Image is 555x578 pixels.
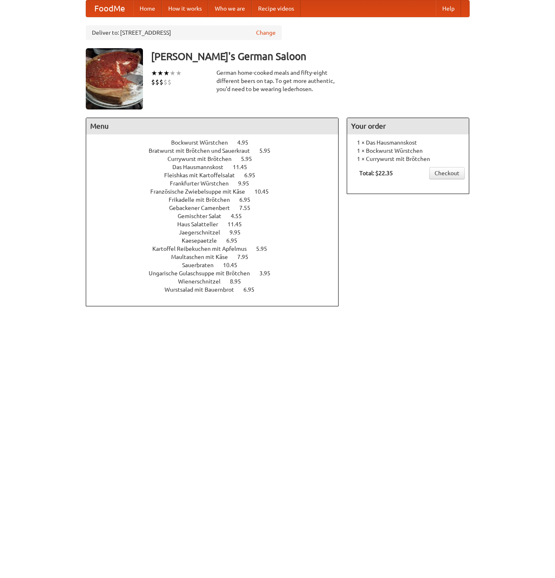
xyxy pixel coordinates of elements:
span: Frankfurter Würstchen [170,180,237,187]
span: 6.95 [244,172,263,179]
span: Gemischter Salat [178,213,230,219]
a: FoodMe [86,0,133,17]
li: ★ [163,69,169,78]
span: 4.95 [237,139,256,146]
li: ★ [151,69,157,78]
img: angular.jpg [86,48,143,109]
span: Kartoffel Reibekuchen mit Apfelmus [152,245,255,252]
a: Französische Zwiebelsuppe mit Käse 10.45 [150,188,284,195]
a: Bockwurst Würstchen 4.95 [171,139,263,146]
li: ★ [157,69,163,78]
li: 1 × Currywurst mit Brötchen [351,155,465,163]
a: Wienerschnitzel 8.95 [178,278,256,285]
span: Gebackener Camenbert [169,205,238,211]
span: Wurstsalad mit Bauernbrot [165,286,242,293]
span: Haus Salatteller [177,221,226,228]
a: Gebackener Camenbert 7.55 [169,205,265,211]
li: 1 × Das Hausmannskost [351,138,465,147]
span: Fleishkas mit Kartoffelsalat [164,172,243,179]
a: Jaegerschnitzel 9.95 [179,229,256,236]
span: 9.95 [238,180,257,187]
a: Checkout [429,167,465,179]
span: Das Hausmannskost [172,164,232,170]
li: $ [159,78,163,87]
span: 5.95 [256,245,275,252]
a: Currywurst mit Brötchen 5.95 [167,156,267,162]
span: 4.55 [231,213,250,219]
span: 5.95 [259,147,279,154]
li: ★ [176,69,182,78]
span: Currywurst mit Brötchen [167,156,240,162]
a: Recipe videos [252,0,301,17]
span: Kaesepaetzle [182,237,225,244]
a: Help [436,0,461,17]
li: $ [155,78,159,87]
span: 10.45 [254,188,277,195]
span: 10.45 [223,262,245,268]
li: ★ [169,69,176,78]
span: 8.95 [230,278,249,285]
a: How it works [162,0,208,17]
a: Who we are [208,0,252,17]
span: 6.95 [239,196,259,203]
span: 7.55 [239,205,259,211]
h3: [PERSON_NAME]'s German Saloon [151,48,470,65]
a: Das Hausmannskost 11.45 [172,164,262,170]
li: $ [167,78,172,87]
span: Sauerbraten [182,262,222,268]
a: Fleishkas mit Kartoffelsalat 6.95 [164,172,270,179]
span: Bratwurst mit Brötchen und Sauerkraut [149,147,258,154]
span: 3.95 [259,270,279,277]
span: Wienerschnitzel [178,278,229,285]
a: Frikadelle mit Brötchen 6.95 [169,196,265,203]
a: Home [133,0,162,17]
a: Bratwurst mit Brötchen und Sauerkraut 5.95 [149,147,285,154]
a: Kartoffel Reibekuchen mit Apfelmus 5.95 [152,245,282,252]
a: Sauerbraten 10.45 [182,262,252,268]
div: German home-cooked meals and fifty-eight different beers on tap. To get more authentic, you'd nee... [216,69,339,93]
b: Total: $22.35 [359,170,393,176]
span: Maultaschen mit Käse [171,254,236,260]
span: Französische Zwiebelsuppe mit Käse [150,188,253,195]
span: 7.95 [237,254,256,260]
h4: Your order [347,118,469,134]
div: Deliver to: [STREET_ADDRESS] [86,25,282,40]
a: Frankfurter Würstchen 9.95 [170,180,264,187]
span: 5.95 [241,156,260,162]
li: $ [163,78,167,87]
a: Maultaschen mit Käse 7.95 [171,254,263,260]
span: 6.95 [226,237,245,244]
span: 11.45 [227,221,250,228]
span: Jaegerschnitzel [179,229,228,236]
a: Haus Salatteller 11.45 [177,221,257,228]
span: Bockwurst Würstchen [171,139,236,146]
a: Wurstsalad mit Bauernbrot 6.95 [165,286,270,293]
li: $ [151,78,155,87]
a: Ungarische Gulaschsuppe mit Brötchen 3.95 [149,270,285,277]
a: Kaesepaetzle 6.95 [182,237,252,244]
h4: Menu [86,118,339,134]
span: Ungarische Gulaschsuppe mit Brötchen [149,270,258,277]
a: Change [256,29,276,37]
span: 6.95 [243,286,263,293]
li: 1 × Bockwurst Würstchen [351,147,465,155]
span: Frikadelle mit Brötchen [169,196,238,203]
span: 11.45 [233,164,255,170]
a: Gemischter Salat 4.55 [178,213,257,219]
span: 9.95 [230,229,249,236]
